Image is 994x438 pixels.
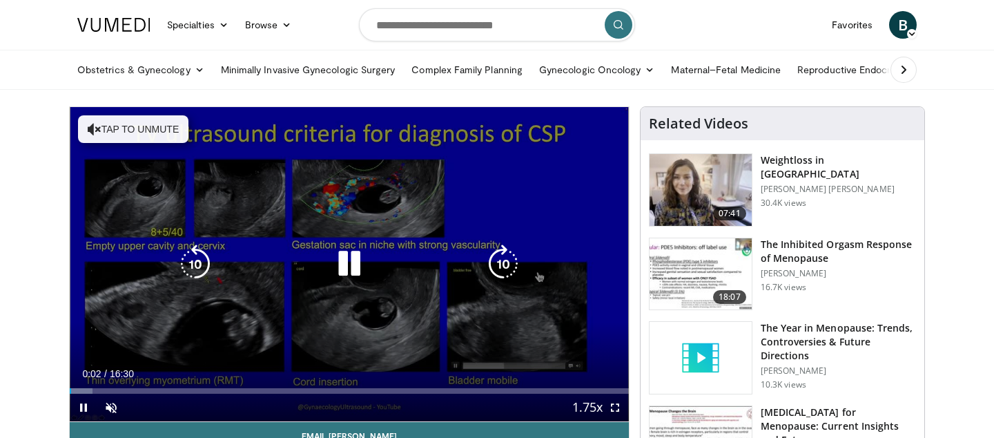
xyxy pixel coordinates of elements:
[761,198,806,209] p: 30.4K views
[761,238,916,265] h3: The Inhibited Orgasm Response of Menopause
[359,8,635,41] input: Search topics, interventions
[601,394,629,421] button: Fullscreen
[574,394,601,421] button: Playback Rate
[649,321,916,394] a: The Year in Menopause: Trends, Controversies & Future Directions [PERSON_NAME] 10.3K views
[663,56,789,84] a: Maternal–Fetal Medicine
[69,56,213,84] a: Obstetrics & Gynecology
[531,56,663,84] a: Gynecologic Oncology
[403,56,531,84] a: Complex Family Planning
[713,290,746,304] span: 18:07
[824,11,881,39] a: Favorites
[70,107,629,422] video-js: Video Player
[650,322,752,394] img: video_placeholder_short.svg
[237,11,300,39] a: Browse
[82,368,101,379] span: 0:02
[649,115,748,132] h4: Related Videos
[761,282,806,293] p: 16.7K views
[650,238,752,310] img: 283c0f17-5e2d-42ba-a87c-168d447cdba4.150x105_q85_crop-smart_upscale.jpg
[761,379,806,390] p: 10.3K views
[70,388,629,394] div: Progress Bar
[761,268,916,279] p: [PERSON_NAME]
[761,321,916,363] h3: The Year in Menopause: Trends, Controversies & Future Directions
[97,394,125,421] button: Unmute
[110,368,134,379] span: 16:30
[104,368,107,379] span: /
[213,56,404,84] a: Minimally Invasive Gynecologic Surgery
[889,11,917,39] a: B
[761,184,916,195] p: [PERSON_NAME] [PERSON_NAME]
[761,153,916,181] h3: Weightloss in [GEOGRAPHIC_DATA]
[78,115,188,143] button: Tap to unmute
[159,11,237,39] a: Specialties
[70,394,97,421] button: Pause
[761,365,916,377] p: [PERSON_NAME]
[649,153,916,227] a: 07:41 Weightloss in [GEOGRAPHIC_DATA] [PERSON_NAME] [PERSON_NAME] 30.4K views
[77,18,150,32] img: VuMedi Logo
[649,238,916,311] a: 18:07 The Inhibited Orgasm Response of Menopause [PERSON_NAME] 16.7K views
[650,154,752,226] img: 9983fed1-7565-45be-8934-aef1103ce6e2.150x105_q85_crop-smart_upscale.jpg
[713,207,746,220] span: 07:41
